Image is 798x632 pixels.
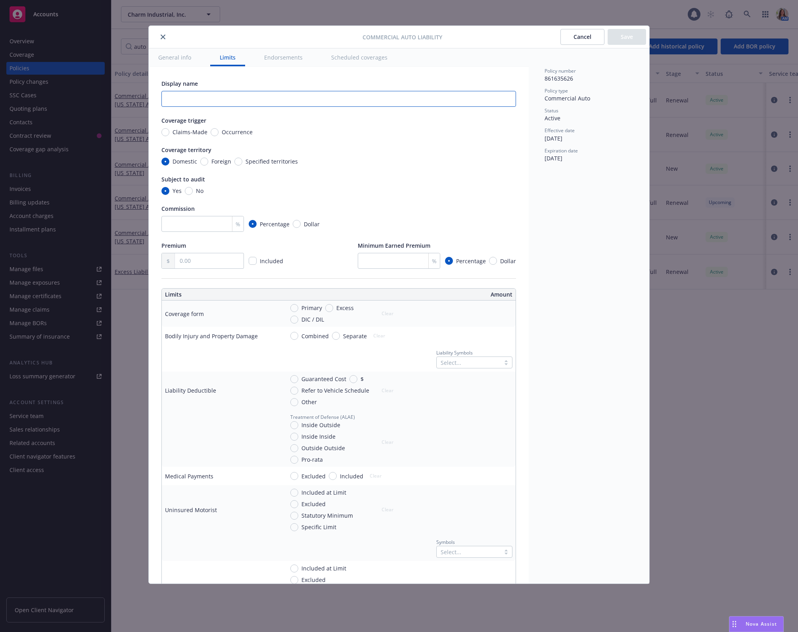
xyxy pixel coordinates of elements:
[301,304,322,312] span: Primary
[161,146,211,154] span: Coverage territory
[175,253,244,268] input: 0.00
[161,205,195,212] span: Commission
[158,32,168,42] button: close
[729,617,739,632] div: Drag to move
[301,564,346,572] span: Included at Limit
[436,539,455,545] span: Symbols
[161,175,205,183] span: Subject to audit
[249,220,257,228] input: Percentage
[301,315,324,324] span: DIC / DIL
[290,398,298,406] input: Other
[161,80,198,87] span: Display name
[301,386,369,395] span: Refer to Vehicle Schedule
[500,257,516,265] span: Dollar
[149,48,201,66] button: General info
[301,523,336,531] span: Specific Limit
[545,154,562,162] span: [DATE]
[260,257,283,265] span: Included
[200,158,208,166] input: Foreign
[211,128,219,136] input: Occurrence
[456,257,486,265] span: Percentage
[436,349,473,356] span: Liability Symbols
[301,488,346,497] span: Included at Limit
[185,187,193,195] input: No
[304,220,320,228] span: Dollar
[301,444,345,452] span: Outside Outside
[290,456,298,464] input: Pro-rata
[290,489,298,497] input: Included at Limit
[173,157,197,166] span: Domestic
[363,33,442,41] span: Commercial Auto Liability
[545,75,573,82] span: 861635626
[290,565,298,572] input: Included at Limit
[746,620,777,627] span: Nova Assist
[290,576,298,584] input: Excluded
[165,472,213,480] div: Medical Payments
[545,67,576,74] span: Policy number
[489,257,497,265] input: Dollar
[545,87,568,94] span: Policy type
[161,242,186,249] span: Premium
[358,242,430,249] span: Minimum Earned Premium
[301,455,323,464] span: Pro-rata
[290,387,298,395] input: Refer to Vehicle Schedule
[432,257,437,265] span: %
[445,257,453,265] input: Percentage
[545,135,562,142] span: [DATE]
[545,147,578,154] span: Expiration date
[162,289,303,301] th: Limits
[290,444,298,452] input: Outside Outside
[222,128,253,136] span: Occurrence
[161,158,169,166] input: Domestic
[255,48,312,66] button: Endorsements
[301,332,329,340] span: Combined
[325,304,333,312] input: Excess
[290,375,298,383] input: Guaranteed Cost
[343,332,367,340] span: Separate
[290,414,355,420] span: Treatment of Defense (ALAE)
[560,29,604,45] button: Cancel
[329,472,337,480] input: Included
[290,316,298,324] input: DIC / DIL
[173,187,182,195] span: Yes
[290,523,298,531] input: Specific Limit
[349,375,357,383] input: $
[301,398,317,406] span: Other
[234,158,242,166] input: Specified territories
[161,128,169,136] input: Claims-Made
[729,616,784,632] button: Nova Assist
[361,375,364,383] span: $
[342,289,516,301] th: Amount
[545,94,590,102] span: Commercial Auto
[161,187,169,195] input: Yes
[165,310,204,318] div: Coverage form
[290,421,298,429] input: Inside Outside
[301,432,336,441] span: Inside Inside
[290,433,298,441] input: Inside Inside
[165,506,217,514] div: Uninsured Motorist
[301,472,326,480] span: Excluded
[165,582,226,590] div: Underinsured Motorist
[173,128,207,136] span: Claims-Made
[301,576,326,584] span: Excluded
[210,48,245,66] button: Limits
[161,117,206,124] span: Coverage trigger
[260,220,290,228] span: Percentage
[545,127,575,134] span: Effective date
[290,304,298,312] input: Primary
[293,220,301,228] input: Dollar
[332,332,340,340] input: Separate
[301,375,346,383] span: Guaranteed Cost
[336,304,354,312] span: Excess
[211,157,231,166] span: Foreign
[196,187,203,195] span: No
[322,48,397,66] button: Scheduled coverages
[165,386,216,395] div: Liability Deductible
[545,107,558,114] span: Status
[301,421,340,429] span: Inside Outside
[236,220,240,228] span: %
[246,157,298,166] span: Specified territories
[290,332,298,340] input: Combined
[545,114,560,122] span: Active
[340,472,363,480] span: Included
